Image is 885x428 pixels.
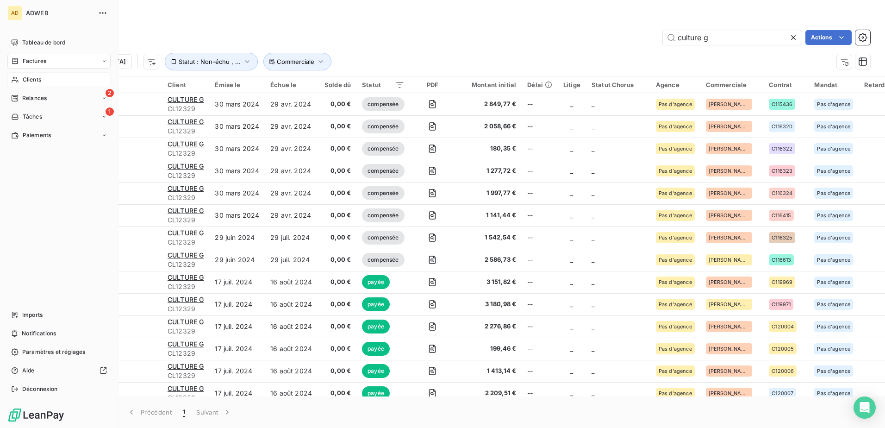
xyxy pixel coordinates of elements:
span: CL12329 [168,349,204,358]
span: _ [592,211,594,219]
span: _ [570,389,573,397]
span: Pas d'agence [659,302,692,307]
span: Pas d'agence [659,279,692,285]
span: C116322 [772,146,792,151]
td: -- [522,160,558,182]
div: Agence [656,81,695,88]
td: 17 juil. 2024 [209,271,265,293]
img: Logo LeanPay [7,408,65,422]
span: 0,00 € [324,322,351,331]
span: Factures [23,57,46,65]
span: CL12329 [168,371,204,380]
span: _ [570,322,573,330]
span: compensée [362,253,404,267]
span: 2 [106,89,114,97]
span: 0,00 € [324,389,351,398]
span: Clients [23,76,41,84]
span: Tâches [23,113,42,121]
span: [PERSON_NAME] [709,213,749,218]
span: CULTURE G [168,229,204,237]
span: CULTURE G [168,251,204,259]
span: _ [592,122,594,130]
td: -- [522,227,558,249]
div: Mandat [814,81,853,88]
td: 17 juil. 2024 [209,315,265,338]
span: Pas d'agence [817,390,850,396]
span: Pas d'agence [817,190,850,196]
a: Aide [7,363,111,378]
span: CULTURE G [168,273,204,281]
span: compensée [362,231,404,245]
td: 29 juin 2024 [209,227,265,249]
span: 1 141,44 € [461,211,516,220]
span: 2 849,77 € [461,100,516,109]
span: CL12329 [168,171,204,180]
td: 30 mars 2024 [209,115,265,138]
span: _ [592,233,594,241]
span: CULTURE G [168,95,204,103]
span: Pas d'agence [817,279,850,285]
td: 16 août 2024 [265,293,319,315]
span: [PERSON_NAME] [709,190,749,196]
span: Pas d'agence [659,368,692,374]
span: Imports [22,311,43,319]
span: 199,46 € [461,344,516,353]
span: _ [592,322,594,330]
span: compensée [362,164,404,178]
td: 29 juil. 2024 [265,227,319,249]
span: _ [570,100,573,108]
td: 29 juil. 2024 [265,249,319,271]
div: Solde dû [324,81,351,88]
span: C116320 [772,124,792,129]
span: compensée [362,97,404,111]
span: _ [570,278,573,286]
div: Délai [527,81,552,88]
span: 1 [183,408,185,417]
span: Pas d'agence [817,213,850,218]
span: payée [362,275,390,289]
span: CL12329 [168,126,204,136]
span: 0,00 € [324,189,351,198]
span: Pas d'agence [817,146,850,151]
button: Suivant [191,403,237,422]
td: 29 avr. 2024 [265,138,319,160]
span: CULTURE G [168,384,204,392]
span: [PERSON_NAME] [709,101,749,107]
span: payée [362,364,390,378]
span: 2 276,86 € [461,322,516,331]
span: Pas d'agence [817,324,850,329]
span: CULTURE G [168,140,204,148]
span: 2 586,73 € [461,255,516,264]
td: 16 août 2024 [265,382,319,404]
span: 0,00 € [324,300,351,309]
span: Paiements [23,131,51,139]
span: Commerciale [277,58,314,65]
td: 29 juin 2024 [209,249,265,271]
button: Commerciale [263,53,331,70]
a: Clients [7,72,111,87]
span: Pas d'agence [817,346,850,352]
span: 0,00 € [324,100,351,109]
span: C116323 [772,168,792,174]
span: 0,00 € [324,277,351,287]
span: Pas d'agence [659,124,692,129]
td: -- [522,293,558,315]
span: 1 997,77 € [461,189,516,198]
a: 1Tâches [7,109,111,124]
span: Pas d'agence [817,302,850,307]
span: 180,35 € [461,144,516,153]
span: _ [592,389,594,397]
span: [PERSON_NAME] [709,302,749,307]
div: Statut Chorus [592,81,645,88]
span: payée [362,342,390,356]
span: [PERSON_NAME] [709,390,749,396]
span: CL12329 [168,304,204,314]
span: CULTURE G [168,162,204,170]
span: 1 413,14 € [461,366,516,376]
td: 30 mars 2024 [209,182,265,204]
span: 1 542,54 € [461,233,516,242]
span: [PERSON_NAME] [709,368,749,374]
span: CULTURE G [168,184,204,192]
span: compensée [362,120,404,133]
span: Pas d'agence [659,168,692,174]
